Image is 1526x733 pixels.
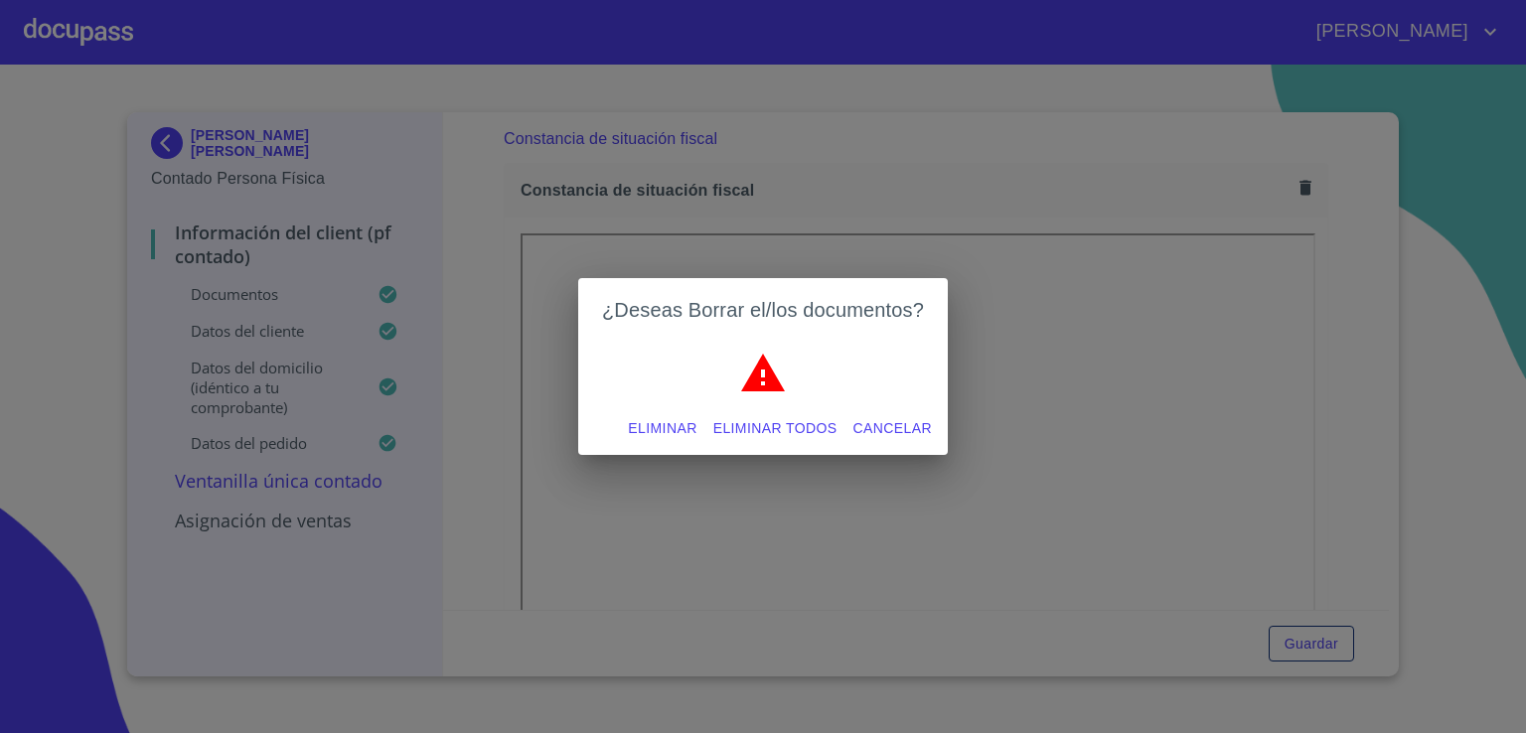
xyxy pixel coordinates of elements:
button: Eliminar [620,410,704,447]
span: Cancelar [853,416,932,441]
span: Eliminar [628,416,696,441]
button: Cancelar [845,410,940,447]
button: Eliminar todos [705,410,845,447]
span: Eliminar todos [713,416,838,441]
h2: ¿Deseas Borrar el/los documentos? [602,294,924,326]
